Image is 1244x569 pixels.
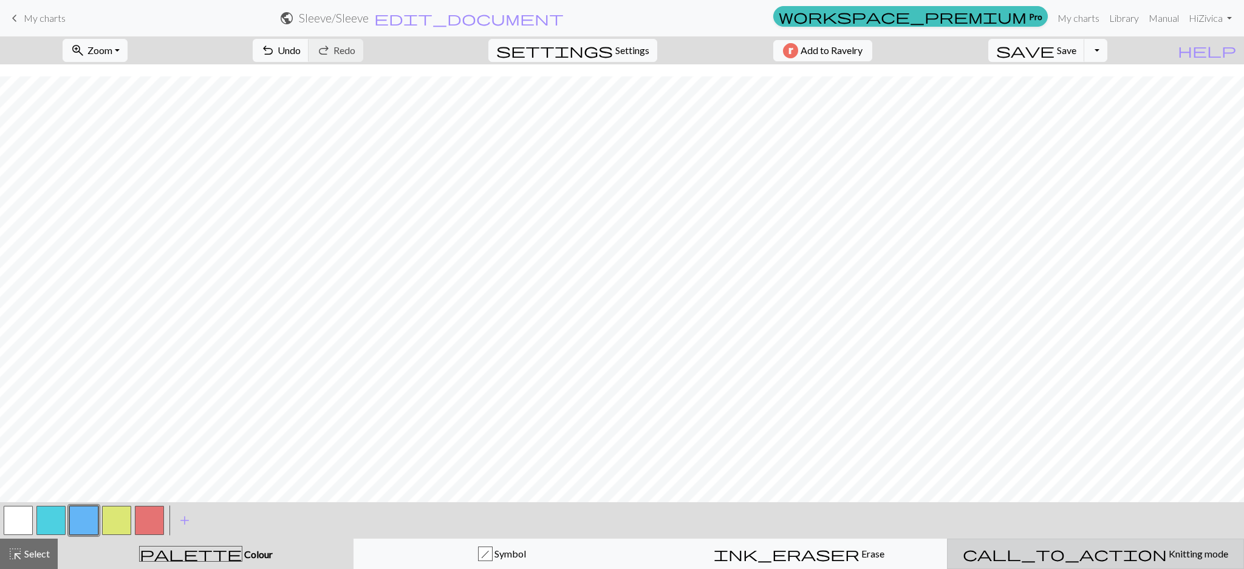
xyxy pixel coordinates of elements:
[374,10,564,27] span: edit_document
[496,42,613,59] span: settings
[261,42,275,59] span: undo
[7,10,22,27] span: keyboard_arrow_left
[1053,6,1104,30] a: My charts
[279,10,294,27] span: public
[22,548,50,559] span: Select
[1178,42,1236,59] span: help
[7,8,66,29] a: My charts
[177,512,192,529] span: add
[1104,6,1144,30] a: Library
[496,43,613,58] i: Settings
[801,43,863,58] span: Add to Ravelry
[714,545,860,562] span: ink_eraser
[615,43,649,58] span: Settings
[299,11,369,25] h2: Sleeve / Sleeve
[779,8,1027,25] span: workspace_premium
[87,44,112,56] span: Zoom
[488,39,657,62] button: SettingsSettings
[773,40,872,61] button: Add to Ravelry
[253,39,309,62] button: Undo
[278,44,301,56] span: Undo
[860,548,884,559] span: Erase
[1167,548,1228,559] span: Knitting mode
[1057,44,1076,56] span: Save
[58,539,354,569] button: Colour
[996,42,1054,59] span: save
[651,539,948,569] button: Erase
[140,545,242,562] span: palette
[354,539,651,569] button: h Symbol
[963,545,1167,562] span: call_to_action
[773,6,1048,27] a: Pro
[947,539,1244,569] button: Knitting mode
[1184,6,1237,30] a: HiZivica
[8,545,22,562] span: highlight_alt
[63,39,128,62] button: Zoom
[783,43,798,58] img: Ravelry
[24,12,66,24] span: My charts
[1144,6,1184,30] a: Manual
[479,547,492,562] div: h
[242,548,273,560] span: Colour
[70,42,85,59] span: zoom_in
[493,548,526,559] span: Symbol
[988,39,1085,62] button: Save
